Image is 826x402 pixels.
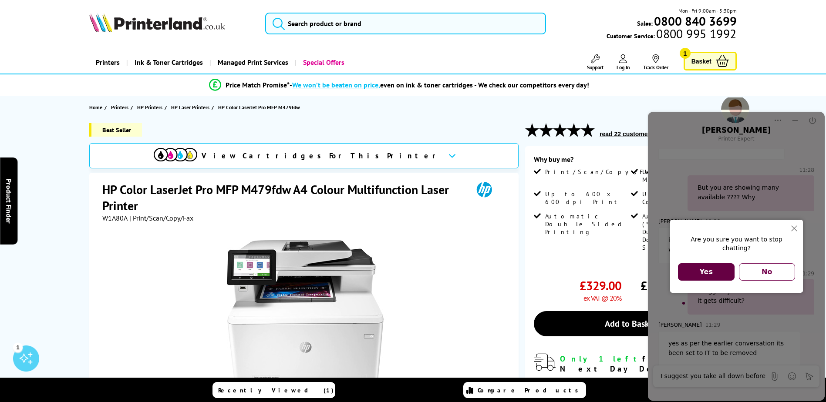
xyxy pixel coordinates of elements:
[637,19,653,27] span: Sales:
[597,130,677,138] button: read 22 customer reviews
[641,278,682,294] span: £394.80
[654,13,737,29] b: 0800 840 3699
[463,382,586,398] a: Compare Products
[135,51,203,74] span: Ink & Toner Cartridges
[655,30,736,38] span: 0800 995 1992
[202,151,441,161] span: View Cartridges For This Printer
[154,148,197,161] img: View Cartridges
[464,181,504,198] img: HP
[534,155,728,168] div: Why buy me?
[680,48,691,59] span: 1
[209,51,295,74] a: Managed Print Services
[4,179,13,224] span: Product Finder
[545,168,657,176] span: Print/Scan/Copy/Fax
[137,103,165,112] a: HP Printers
[171,103,209,112] span: HP Laser Printers
[560,354,728,374] div: for FREE Next Day Delivery
[642,168,726,184] span: Up to 27ppm Mono Print
[610,375,630,384] span: 5h, 2m
[69,77,730,93] li: modal_Promise
[653,17,737,25] a: 0800 840 3699
[212,382,335,398] a: Recently Viewed (1)
[560,375,700,394] span: Order in the next for Free Delivery [DATE] 09 October!
[290,80,589,89] div: - even on ink & toner cartridges - We check our competitors every day!
[642,190,726,206] span: Up to 27ppm Colour Print
[89,13,225,32] img: Printerland Logo
[587,64,603,70] span: Support
[545,212,629,236] span: Automatic Double Sided Printing
[678,7,737,15] span: Mon - Fri 9:00am - 5:30pm
[265,13,546,34] input: Search product or brand
[13,342,23,352] div: 1
[642,212,726,251] span: Automatic (Single-Pass Duplex) Double Sided Scanning
[534,311,728,336] a: Add to Basket
[226,80,290,89] span: Price Match Promise*
[137,103,162,112] span: HP Printers
[218,386,334,394] span: Recently Viewed (1)
[89,51,126,74] a: Printers
[89,13,254,34] a: Printerland Logo
[583,294,621,302] span: ex VAT @ 20%
[617,54,630,70] a: Log In
[218,103,300,112] span: HP Color LaserJet Pro MFP M479fdw
[691,55,711,67] span: Basket
[560,354,642,364] span: Only 1 left
[617,64,630,70] span: Log In
[545,190,629,206] span: Up to 600 x 600 dpi Print
[171,103,212,112] a: HP Laser Printers
[684,52,737,70] a: Basket 1
[129,214,193,222] span: | Print/Scan/Copy/Fax
[292,80,380,89] span: We won’t be beaten on price,
[218,103,302,112] a: HP Color LaserJet Pro MFP M479fdw
[89,123,142,137] span: Best Seller
[102,181,464,214] h1: HP Color LaserJet Pro MFP M479fdw A4 Colour Multifunction Laser Printer
[580,278,621,294] span: £329.00
[643,54,668,70] a: Track Order
[587,54,603,70] a: Support
[478,386,583,394] span: Compare Products
[102,214,128,222] span: W1A80A
[111,103,128,112] span: Printers
[647,97,826,402] iframe: chat window
[89,103,102,112] span: Home
[126,51,209,74] a: Ink & Toner Cartridges
[111,103,131,112] a: Printers
[89,103,105,112] a: Home
[295,51,351,74] a: Special Offers
[607,30,736,40] span: Customer Service:
[534,354,728,394] div: modal_delivery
